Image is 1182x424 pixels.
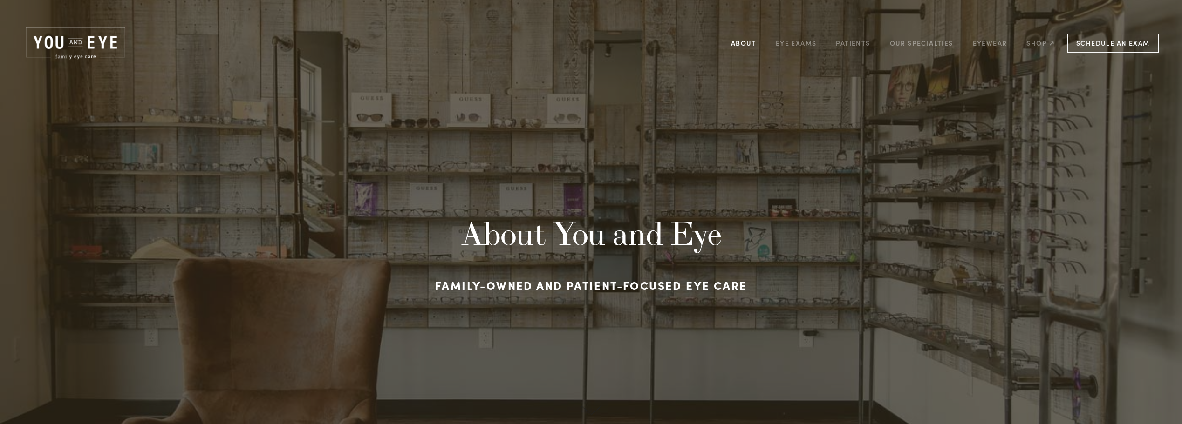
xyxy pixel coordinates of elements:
a: Patients [836,36,870,50]
img: Rochester, MN | You and Eye | Family Eye Care [23,26,128,61]
a: About [731,36,756,50]
a: Our Specialties [889,39,953,47]
h3: Family-owned and patient-focused eye care [244,274,938,296]
a: Schedule an Exam [1067,34,1159,53]
a: Eyewear [972,36,1007,50]
a: Eye Exams [776,36,817,50]
h1: About You and Eye [244,215,938,252]
a: Shop ↗ [1026,36,1055,50]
